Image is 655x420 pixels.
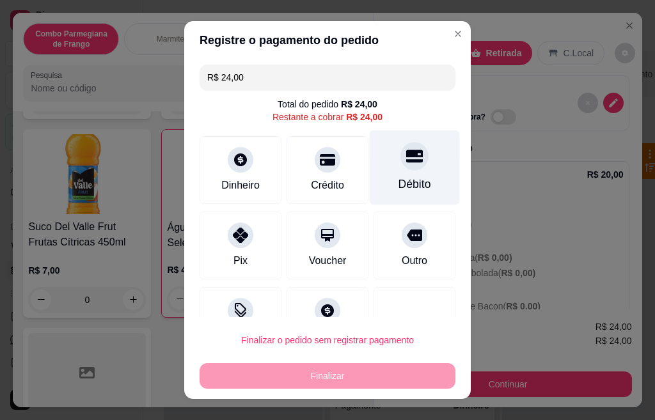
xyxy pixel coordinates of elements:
[402,253,427,268] div: Outro
[309,253,347,268] div: Voucher
[341,98,377,111] div: R$ 24,00
[272,111,383,123] div: Restante a cobrar
[399,176,431,192] div: Débito
[311,178,344,193] div: Crédito
[221,178,260,193] div: Dinheiro
[233,253,248,268] div: Pix
[207,65,448,90] input: Ex.: hambúrguer de cordeiro
[346,111,383,123] div: R$ 24,00
[200,327,455,353] button: Finalizar o pedido sem registrar pagamento
[448,24,468,44] button: Close
[184,21,471,59] header: Registre o pagamento do pedido
[278,98,377,111] div: Total do pedido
